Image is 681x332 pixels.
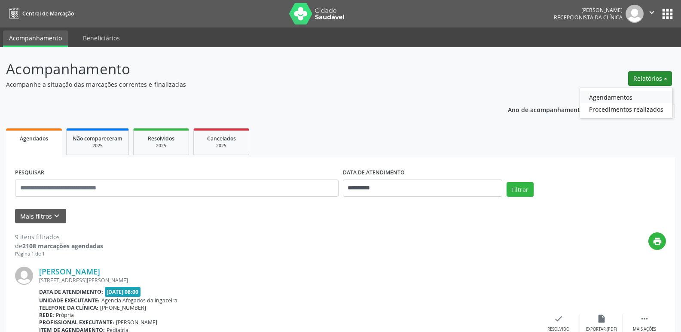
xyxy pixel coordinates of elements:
ul: Relatórios [580,88,673,119]
img: img [626,5,644,23]
p: Acompanhe a situação das marcações correntes e finalizadas [6,80,474,89]
div: Página 1 de 1 [15,250,103,258]
i: keyboard_arrow_down [52,211,61,221]
label: DATA DE ATENDIMENTO [343,166,405,180]
a: [PERSON_NAME] [39,267,100,276]
b: Profissional executante: [39,319,114,326]
button:  [644,5,660,23]
button: print [648,232,666,250]
div: de [15,241,103,250]
a: Agendamentos [580,91,672,103]
p: Acompanhamento [6,58,474,80]
div: [PERSON_NAME] [554,6,623,14]
span: [PHONE_NUMBER] [100,304,146,311]
span: [DATE] 08:00 [105,287,141,297]
button: Relatórios [628,71,672,86]
button: apps [660,6,675,21]
button: Mais filtroskeyboard_arrow_down [15,209,66,224]
span: Cancelados [207,135,236,142]
b: Data de atendimento: [39,288,103,295]
span: Não compareceram [73,135,122,142]
div: 2025 [140,143,183,149]
button: Filtrar [507,182,534,197]
span: Própria [56,311,74,319]
a: Beneficiários [77,30,126,46]
i: check [554,314,563,323]
span: Agencia Afogados da Ingazeira [101,297,177,304]
p: Ano de acompanhamento [508,104,584,115]
span: Central de Marcação [22,10,74,17]
a: Procedimentos realizados [580,103,672,115]
div: 2025 [200,143,243,149]
div: [STREET_ADDRESS][PERSON_NAME] [39,277,537,284]
strong: 2108 marcações agendadas [22,242,103,250]
label: PESQUISAR [15,166,44,180]
a: Acompanhamento [3,30,68,47]
span: Recepcionista da clínica [554,14,623,21]
b: Rede: [39,311,54,319]
i: insert_drive_file [597,314,606,323]
i:  [640,314,649,323]
i:  [647,8,657,17]
span: Agendados [20,135,48,142]
a: Central de Marcação [6,6,74,21]
b: Telefone da clínica: [39,304,98,311]
span: Resolvidos [148,135,174,142]
b: Unidade executante: [39,297,100,304]
span: [PERSON_NAME] [116,319,157,326]
img: img [15,267,33,285]
i: print [653,237,662,246]
div: 2025 [73,143,122,149]
div: 9 itens filtrados [15,232,103,241]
